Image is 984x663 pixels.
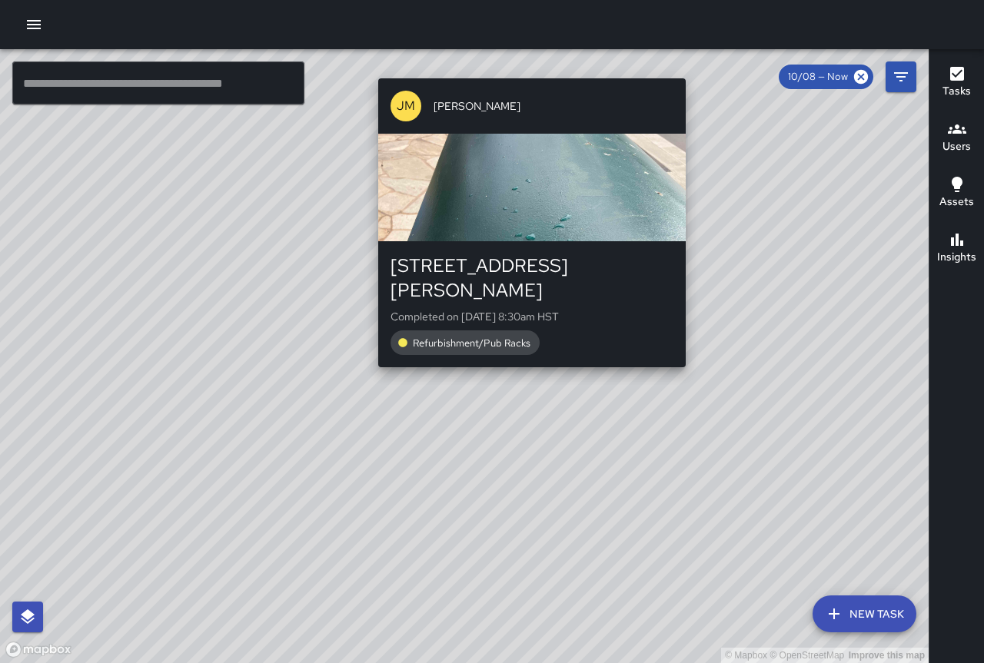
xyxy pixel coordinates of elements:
h6: Assets [939,194,974,211]
button: New Task [813,595,916,632]
h6: Insights [937,249,976,266]
div: [STREET_ADDRESS][PERSON_NAME] [391,254,673,303]
button: Users [929,111,984,166]
span: 10/08 — Now [779,69,857,85]
button: Tasks [929,55,984,111]
span: Refurbishment/Pub Racks [404,336,540,351]
p: JM [397,97,415,115]
button: Insights [929,221,984,277]
button: Assets [929,166,984,221]
div: 10/08 — Now [779,65,873,89]
button: JM[PERSON_NAME][STREET_ADDRESS][PERSON_NAME]Completed on [DATE] 8:30am HSTRefurbishment/Pub Racks [378,78,686,367]
h6: Users [942,138,971,155]
button: Filters [886,61,916,92]
p: Completed on [DATE] 8:30am HST [391,309,673,324]
h6: Tasks [942,83,971,100]
span: [PERSON_NAME] [434,98,673,114]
